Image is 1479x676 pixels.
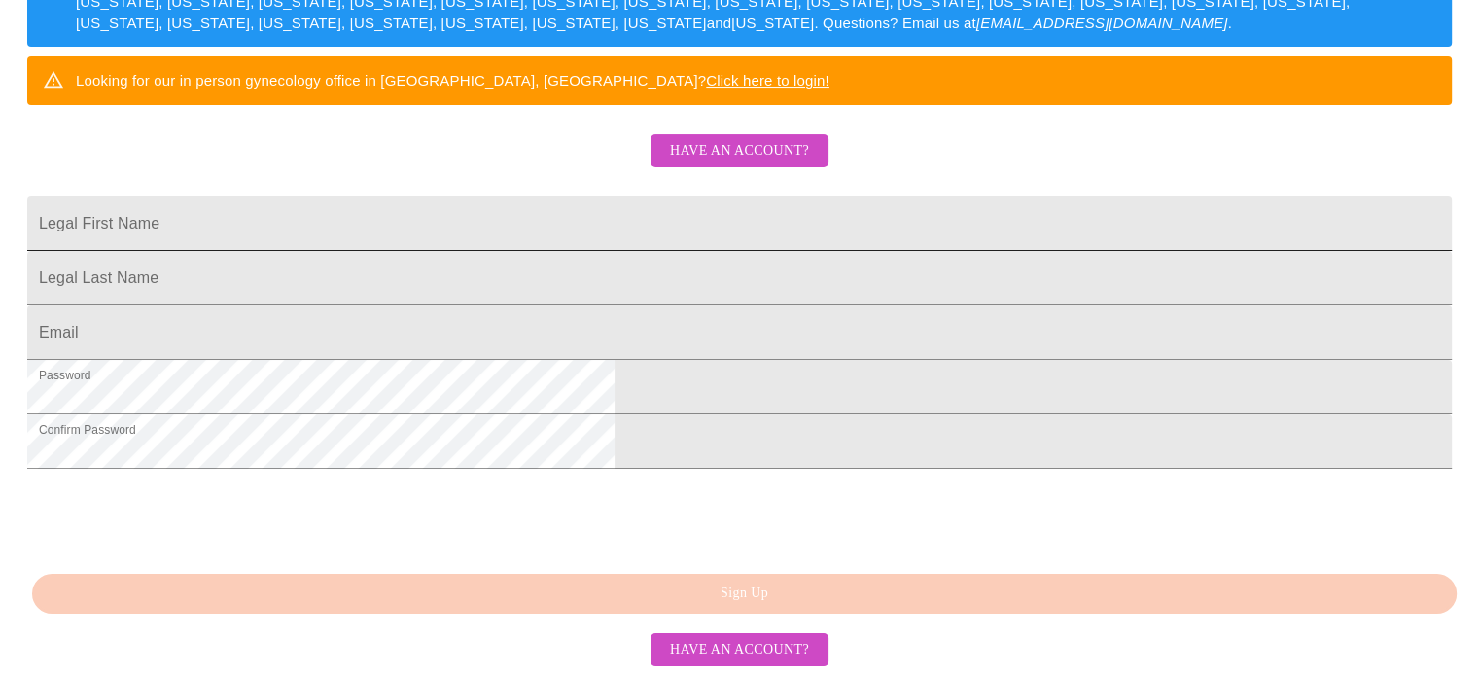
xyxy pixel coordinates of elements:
[76,62,829,98] div: Looking for our in person gynecology office in [GEOGRAPHIC_DATA], [GEOGRAPHIC_DATA]?
[706,72,829,89] a: Click here to login!
[646,640,833,657] a: Have an account?
[976,15,1228,31] em: [EMAIL_ADDRESS][DOMAIN_NAME]
[646,156,833,172] a: Have an account?
[670,139,809,163] span: Have an account?
[670,638,809,662] span: Have an account?
[651,134,828,168] button: Have an account?
[651,633,828,667] button: Have an account?
[27,479,323,554] iframe: reCAPTCHA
